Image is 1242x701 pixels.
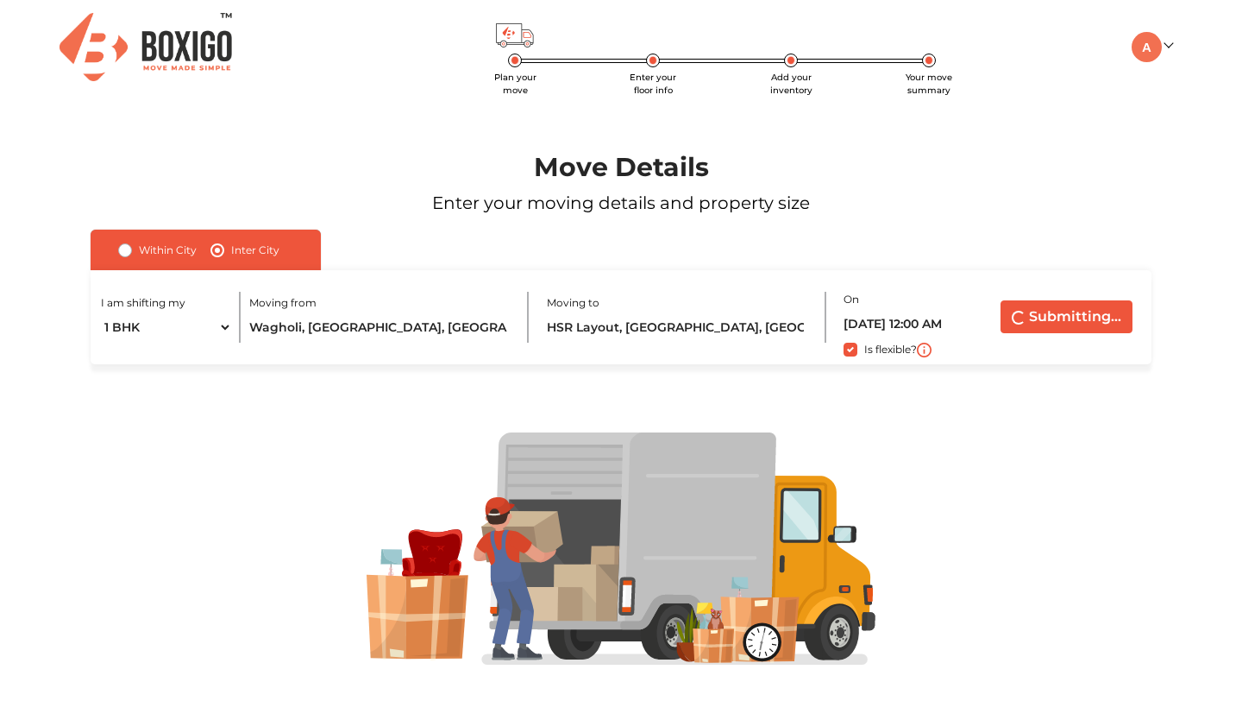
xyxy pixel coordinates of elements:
[231,240,279,261] label: Inter City
[1000,300,1132,333] button: Submitting...
[139,240,197,261] label: Within City
[547,313,810,343] input: Select City
[50,190,1193,216] p: Enter your moving details and property size
[864,339,917,357] label: Is flexible?
[770,72,812,96] span: Add your inventory
[917,343,931,357] img: i
[630,72,676,96] span: Enter your floor info
[249,313,512,343] input: Select City
[249,295,317,311] label: Moving from
[101,295,185,311] label: I am shifting my
[547,295,599,311] label: Moving to
[50,152,1193,183] h1: Move Details
[906,72,952,96] span: Your move summary
[494,72,536,96] span: Plan your move
[844,309,975,339] input: Moving date
[60,13,232,81] img: Boxigo
[844,292,859,307] label: On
